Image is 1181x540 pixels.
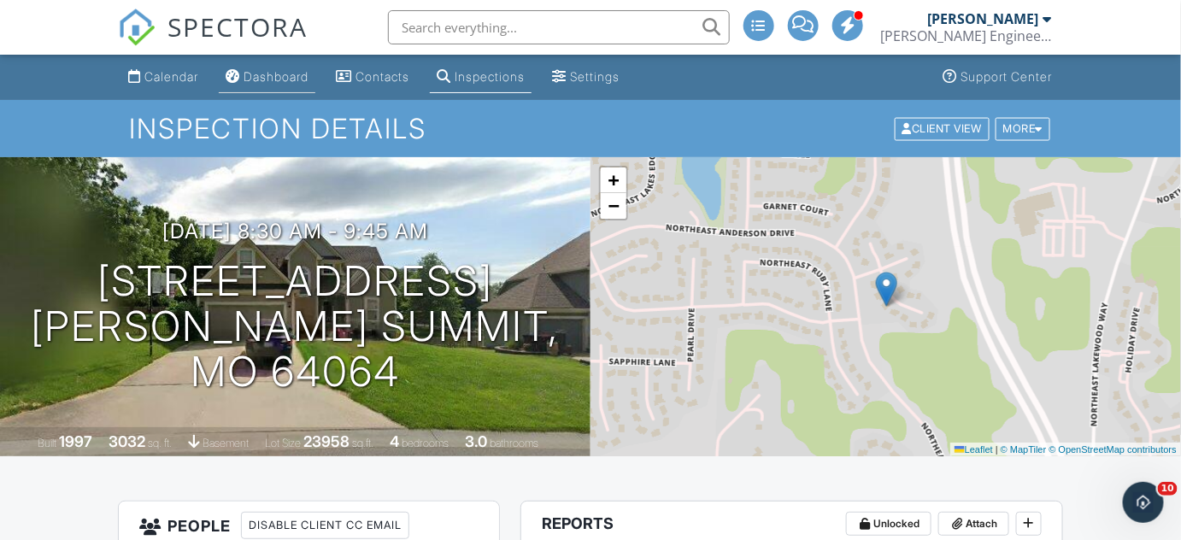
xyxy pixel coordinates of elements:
a: Contacts [329,62,416,93]
div: Support Center [961,69,1053,84]
div: 1997 [60,432,93,450]
a: Settings [545,62,626,93]
h3: [DATE] 8:30 am - 9:45 am [162,220,428,243]
div: Disable Client CC Email [241,512,409,539]
span: Lot Size [266,437,302,449]
img: The Best Home Inspection Software - Spectora [118,9,156,46]
span: + [608,169,620,191]
a: Leaflet [955,444,993,455]
a: Dashboard [219,62,315,93]
a: © OpenStreetMap contributors [1049,444,1177,455]
a: Zoom out [601,193,626,219]
a: Support Center [937,62,1060,93]
a: Zoom in [601,167,626,193]
div: More [996,117,1051,140]
span: sq. ft. [149,437,173,449]
div: 4 [391,432,400,450]
span: | [996,444,998,455]
span: bathrooms [491,437,539,449]
div: 3032 [109,432,146,450]
div: Inspections [455,69,525,84]
div: 3.0 [466,432,488,450]
span: basement [203,437,250,449]
span: sq.ft. [353,437,374,449]
div: [PERSON_NAME] [928,10,1039,27]
a: Client View [893,121,994,134]
span: 10 [1158,482,1178,496]
h1: [STREET_ADDRESS] [PERSON_NAME] Summit, MO 64064 [27,259,563,394]
h1: Inspection Details [129,114,1052,144]
a: Inspections [430,62,532,93]
span: SPECTORA [167,9,308,44]
div: Calendar [144,69,198,84]
iframe: Intercom live chat [1123,482,1164,523]
span: bedrooms [402,437,449,449]
a: Calendar [121,62,205,93]
div: Dashboard [244,69,308,84]
span: Built [38,437,57,449]
div: Client View [895,117,990,140]
span: − [608,195,620,216]
div: Settings [570,69,620,84]
div: Contacts [355,69,409,84]
a: SPECTORA [118,23,308,59]
div: 23958 [304,432,350,450]
input: Search everything... [388,10,730,44]
div: Schroeder Engineering, LLC [881,27,1052,44]
a: © MapTiler [1001,444,1047,455]
img: Marker [876,272,897,307]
